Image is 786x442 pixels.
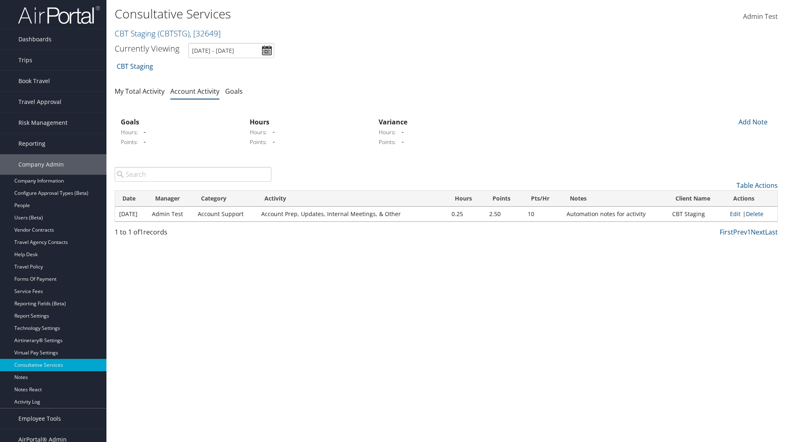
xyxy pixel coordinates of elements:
[726,207,777,221] td: |
[115,207,148,221] td: [DATE]
[194,191,257,207] th: Category: activate to sort column ascending
[121,138,138,146] label: Points:
[18,71,50,91] span: Book Travel
[668,191,726,207] th: Client Name
[447,191,485,207] th: Hours
[170,87,219,96] a: Account Activity
[736,181,778,190] a: Table Actions
[225,87,243,96] a: Goals
[158,28,190,39] span: ( CBTSTG )
[18,5,100,25] img: airportal-logo.png
[668,207,726,221] td: CBT Staging
[190,28,221,39] span: , [ 32649 ]
[743,4,778,29] a: Admin Test
[115,191,148,207] th: Date: activate to sort column ascending
[140,137,146,146] span: -
[250,138,267,146] label: Points:
[524,191,562,207] th: Pts/Hr
[115,227,271,241] div: 1 to 1 of records
[269,127,275,136] span: -
[194,207,257,221] td: Account Support
[18,154,64,175] span: Company Admin
[18,113,68,133] span: Risk Management
[115,87,165,96] a: My Total Activity
[733,117,772,127] div: Add Note
[115,5,557,23] h1: Consultative Services
[730,210,741,218] a: Edit
[269,137,275,146] span: -
[121,128,138,136] label: Hours:
[18,92,61,112] span: Travel Approval
[121,117,139,126] strong: Goals
[743,12,778,21] span: Admin Test
[250,128,267,136] label: Hours:
[379,117,407,126] strong: Variance
[140,228,143,237] span: 1
[115,43,179,54] h3: Currently Viewing
[148,207,194,221] td: Admin Test
[747,228,751,237] a: 1
[250,117,269,126] strong: Hours
[746,210,763,218] a: Delete
[726,191,777,207] th: Actions
[18,133,45,154] span: Reporting
[257,191,447,207] th: Activity: activate to sort column ascending
[562,207,668,221] td: Automation notes for activity
[562,191,668,207] th: Notes
[485,207,524,221] td: 2.50
[115,167,271,182] input: Search
[117,58,153,74] a: CBT Staging
[257,207,447,221] td: Account Prep, Updates, Internal Meetings, & Other
[18,29,52,50] span: Dashboards
[398,127,404,136] span: -
[18,408,61,429] span: Employee Tools
[524,207,562,221] td: 10
[188,43,274,58] input: [DATE] - [DATE]
[720,228,733,237] a: First
[115,28,221,39] a: CBT Staging
[751,228,765,237] a: Next
[447,207,485,221] td: 0.25
[148,191,194,207] th: Manager: activate to sort column ascending
[18,50,32,70] span: Trips
[485,191,524,207] th: Points
[379,138,396,146] label: Points:
[140,127,146,136] span: -
[398,137,404,146] span: -
[379,128,396,136] label: Hours:
[765,228,778,237] a: Last
[733,228,747,237] a: Prev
